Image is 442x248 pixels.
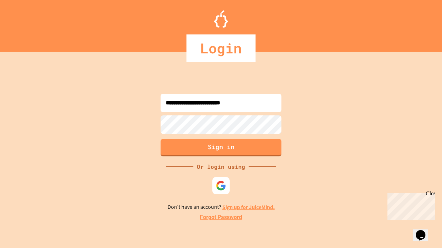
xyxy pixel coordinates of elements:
p: Don't have an account? [167,203,275,211]
button: Sign in [161,139,281,156]
img: google-icon.svg [216,180,226,191]
a: Forgot Password [200,213,242,221]
iframe: chat widget [385,190,435,220]
div: Login [186,34,256,62]
a: Sign up for JuiceMind. [222,204,275,211]
img: Logo.svg [214,10,228,28]
div: Chat with us now!Close [3,3,48,44]
iframe: chat widget [413,220,435,241]
div: Or login using [193,163,249,171]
